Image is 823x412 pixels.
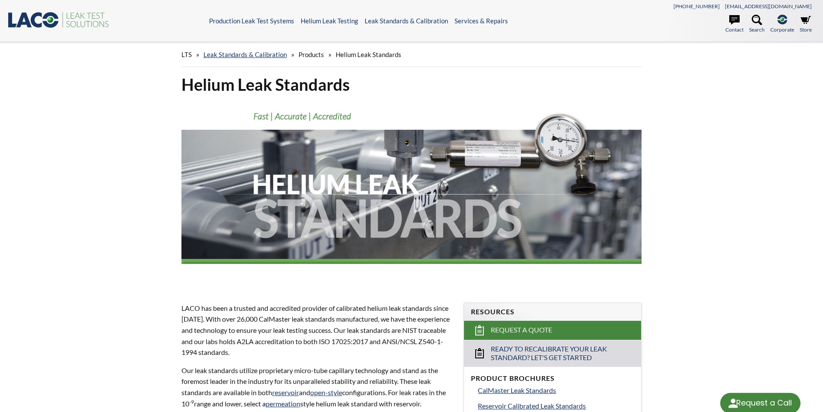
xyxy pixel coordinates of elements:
p: LACO has been a trusted and accredited provider of calibrated helium leak standards since [DATE].... [181,303,454,358]
a: [PHONE_NUMBER] [674,3,720,10]
a: permeation [266,399,300,408]
span: Products [299,51,324,58]
img: round button [726,396,740,410]
h4: Product Brochures [471,374,634,383]
img: Helium Leak Standards header [181,102,642,286]
p: Our leak standards utilize proprietary micro-tube capillary technology and stand as the foremost ... [181,365,454,409]
h4: Resources [471,307,634,316]
span: CalMaster Leak Standards [478,386,556,394]
span: Helium Leak Standards [336,51,401,58]
span: Request a Quote [491,326,552,335]
div: » » » [181,42,642,67]
a: Contact [725,15,744,34]
a: Leak Standards & Calibration [365,17,448,25]
a: Ready to Recalibrate Your Leak Standard? Let's Get Started [464,340,641,367]
a: Helium Leak Testing [301,17,358,25]
a: Leak Standards & Calibration [203,51,287,58]
span: Ready to Recalibrate Your Leak Standard? Let's Get Started [491,345,616,363]
a: open-style [310,388,342,396]
a: Production Leak Test Systems [209,17,294,25]
span: LTS [181,51,192,58]
a: Search [749,15,765,34]
span: Corporate [770,26,794,34]
a: [EMAIL_ADDRESS][DOMAIN_NAME] [725,3,812,10]
a: CalMaster Leak Standards [478,385,634,396]
sup: -9 [189,399,194,405]
a: reservoir [272,388,299,396]
span: Reservoir Calibrated Leak Standards [478,402,586,410]
a: Store [800,15,812,34]
a: Reservoir Calibrated Leak Standards [478,400,634,412]
a: Services & Repairs [454,17,508,25]
h1: Helium Leak Standards [181,74,642,95]
a: Request a Quote [464,321,641,340]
